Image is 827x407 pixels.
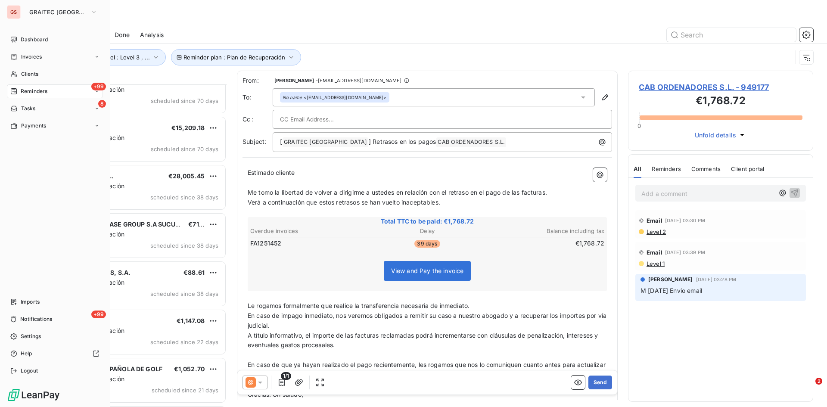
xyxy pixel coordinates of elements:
[249,217,606,226] span: Total TTC to be paid: €1,768.72
[692,130,749,140] button: Unfold details
[248,302,469,309] span: Le rogamos formalmente que realice la transferencia necesaria de inmediato.
[168,172,205,180] span: €28,005.45
[487,239,605,248] td: €1,768.72
[7,347,103,360] a: Help
[7,388,60,402] img: Logo LeanPay
[248,189,547,196] span: Me tomo la libertad de volver a dirigirme a ustedes en relación con el retraso en el pago de las ...
[177,317,205,324] span: €1,147.08
[21,122,46,130] span: Payments
[243,138,266,145] span: Subject:
[368,227,486,236] th: Delay
[691,165,721,172] span: Comments
[798,378,818,398] iframe: Intercom live chat
[369,138,436,145] span: ] Retrasos en los pagos
[21,332,41,340] span: Settings
[152,387,218,394] span: scheduled since 21 days
[151,146,218,152] span: scheduled since 70 days
[248,332,600,349] span: A título informativo, el importe de las facturas reclamadas podrá incrementarse con cláusulas de ...
[150,194,218,201] span: scheduled since 38 days
[248,391,303,398] span: Gracias. Un saludo,
[21,53,42,61] span: Invoices
[21,105,36,112] span: Tasks
[316,78,401,83] span: - [EMAIL_ADDRESS][DOMAIN_NAME]
[21,298,40,306] span: Imports
[174,365,205,373] span: €1,052.70
[283,94,387,100] div: <[EMAIL_ADDRESS][DOMAIN_NAME]>
[21,87,47,95] span: Reminders
[695,130,736,140] span: Unfold details
[91,83,106,90] span: +99
[243,115,273,124] label: Cc :
[140,31,164,39] span: Analysis
[115,31,130,39] span: Done
[637,122,641,129] span: 0
[98,100,106,108] span: 8
[648,276,693,283] span: [PERSON_NAME]
[646,228,666,235] span: Level 2
[21,367,38,375] span: Logout
[665,250,705,255] span: [DATE] 03:39 PM
[21,36,48,43] span: Dashboard
[171,49,301,65] button: Reminder plan : Plan de Recuperación
[7,5,21,19] div: GS
[151,97,218,104] span: scheduled since 70 days
[640,287,702,294] span: M [DATE] Envio email
[91,311,106,318] span: +99
[21,350,32,357] span: Help
[280,138,282,145] span: [
[250,227,367,236] th: Overdue invoices
[150,339,218,345] span: scheduled since 22 days
[250,239,281,248] span: FA1251452
[243,93,273,102] label: To:
[280,113,373,126] input: CC Email Address...
[248,199,440,206] span: Verá a continuación que estos retrasos se han vuelto inaceptables.
[487,227,605,236] th: Balance including tax
[243,76,273,85] span: From:
[667,28,796,42] input: Search
[150,290,218,297] span: scheduled since 38 days
[283,137,368,147] span: GRAITEC [GEOGRAPHIC_DATA]
[150,242,218,249] span: scheduled since 38 days
[391,267,464,274] span: View and Pay the invoice
[283,94,302,100] em: No name
[248,169,295,176] span: Estimado cliente
[248,361,607,378] span: En caso de que ya hayan realizado el pago recientemente, les rogamos que nos lo comuniquen cuanto...
[639,93,802,110] h3: €1,768.72
[634,165,641,172] span: All
[41,84,227,407] div: grid
[639,81,802,93] span: CAB ORDENADORES S.L. - 949177
[274,78,314,83] span: [PERSON_NAME]
[20,315,52,323] span: Notifications
[414,240,440,248] span: 39 days
[696,277,736,282] span: [DATE] 03:28 PM
[74,54,150,61] span: Reminder Level : Level 3 , ...
[665,218,705,223] span: [DATE] 03:30 PM
[588,376,612,389] button: Send
[248,312,608,329] span: En caso de impago inmediato, nos veremos obligados a remitir su caso a nuestro abogado y a recupe...
[29,9,87,16] span: GRAITEC [GEOGRAPHIC_DATA]
[647,249,662,256] span: Email
[61,365,162,373] span: FEDERACION ESPAÑOLA DE GOLF
[188,221,207,228] span: €71.12
[183,269,205,276] span: €88.61
[171,124,205,131] span: €15,209.18
[646,260,665,267] span: Level 1
[815,378,822,385] span: 2
[281,372,291,380] span: 1/1
[61,49,166,65] button: Reminder Level : Level 3 , ...
[21,70,38,78] span: Clients
[61,221,201,228] span: BNP PARIBAS LEASE GROUP S.A SUCURSAL EN
[436,137,506,147] span: CAB ORDENADORES S.L.
[647,217,662,224] span: Email
[652,165,681,172] span: Reminders
[183,54,285,61] span: Reminder plan : Plan de Recuperación
[731,165,764,172] span: Client portal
